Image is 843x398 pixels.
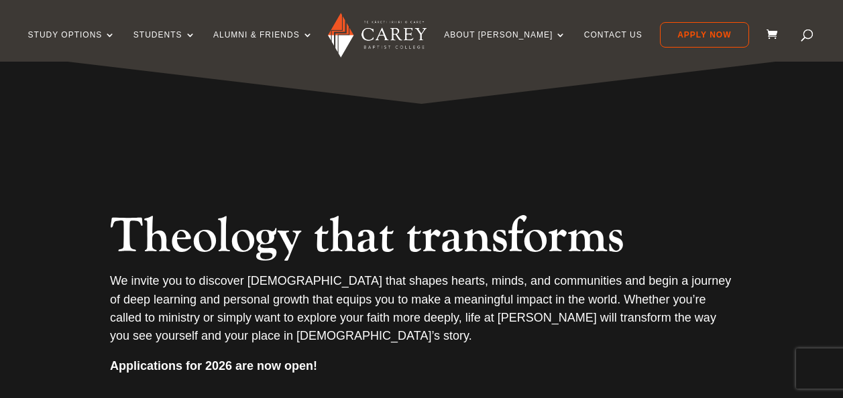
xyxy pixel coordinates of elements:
[28,30,116,62] a: Study Options
[444,30,566,62] a: About [PERSON_NAME]
[328,13,427,58] img: Carey Baptist College
[110,272,733,357] p: We invite you to discover [DEMOGRAPHIC_DATA] that shapes hearts, minds, and communities and begin...
[110,359,317,373] strong: Applications for 2026 are now open!
[584,30,642,62] a: Contact Us
[133,30,196,62] a: Students
[110,208,733,272] h2: Theology that transforms
[213,30,313,62] a: Alumni & Friends
[660,22,748,48] a: Apply Now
